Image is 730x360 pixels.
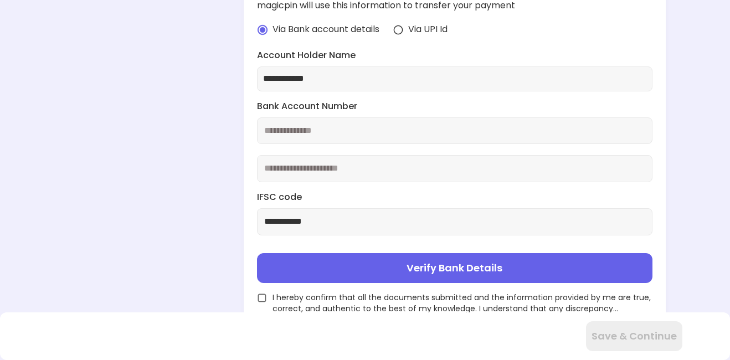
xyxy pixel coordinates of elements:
[257,253,652,283] button: Verify Bank Details
[257,24,268,35] img: radio
[257,100,652,113] label: Bank Account Number
[257,191,652,204] label: IFSC code
[273,23,379,36] span: Via Bank account details
[393,24,404,35] img: radio
[408,23,448,36] span: Via UPI Id
[257,293,267,303] img: unchecked
[273,292,652,314] span: I hereby confirm that all the documents submitted and the information provided by me are true, co...
[586,321,682,351] button: Save & Continue
[257,49,652,62] label: Account Holder Name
